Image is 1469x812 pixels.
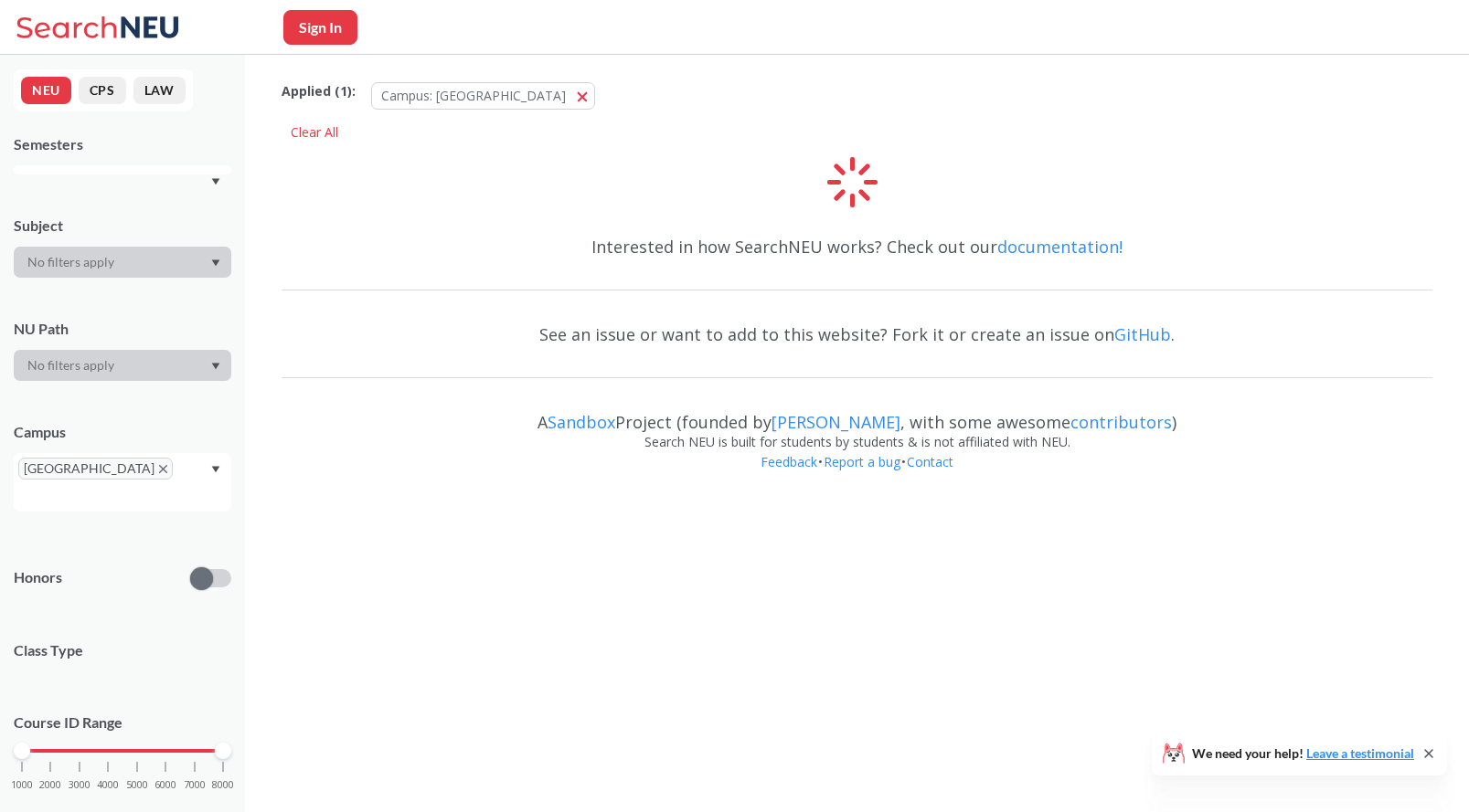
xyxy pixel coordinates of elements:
div: Campus [14,422,231,442]
div: Semesters [14,134,231,154]
span: 2000 [39,780,61,790]
span: 5000 [126,780,148,790]
p: Course ID Range [14,712,231,733]
span: Class Type [14,640,231,660]
span: We need your help! [1192,747,1414,760]
span: 8000 [212,780,234,790]
span: Campus: [GEOGRAPHIC_DATA] [381,87,566,104]
a: [PERSON_NAME] [772,411,900,433]
span: 1000 [11,780,33,790]
span: 4000 [97,780,119,790]
button: NEU [21,77,71,104]
a: Leave a testimonial [1306,745,1414,761]
div: • • [282,452,1432,500]
button: LAW [133,77,186,104]
a: contributors [1070,411,1172,433]
a: Sandbox [548,411,615,433]
div: NU Path [14,319,231,339]
span: 7000 [184,780,206,790]
div: A Project (founded by , with some awesome ) [282,395,1432,432]
a: Report a bug [823,453,901,470]
a: Feedback [760,453,818,470]
span: Applied ( 1 ): [282,81,356,101]
div: Dropdown arrow [14,350,231,381]
a: Contact [906,453,954,470]
p: Honors [14,567,62,588]
svg: X to remove pill [159,465,167,473]
div: [GEOGRAPHIC_DATA]X to remove pillDropdown arrow [14,453,231,511]
svg: Dropdown arrow [211,363,220,370]
div: Dropdown arrow [14,247,231,278]
button: CPS [79,77,126,104]
svg: Dropdown arrow [211,178,220,185]
svg: Dropdown arrow [211,466,220,473]
span: 3000 [69,780,90,790]
button: Sign In [283,10,357,45]
div: Interested in how SearchNEU works? Check out our [282,220,1432,273]
a: GitHub [1114,323,1171,345]
div: Subject [14,216,231,236]
a: documentation! [997,236,1123,258]
button: Campus: [GEOGRAPHIC_DATA] [371,82,595,110]
div: Search NEU is built for students by students & is not affiliated with NEU. [282,432,1432,452]
div: See an issue or want to add to this website? Fork it or create an issue on . [282,308,1432,361]
span: [GEOGRAPHIC_DATA]X to remove pill [18,458,173,480]
svg: Dropdown arrow [211,259,220,267]
span: 6000 [154,780,176,790]
div: Clear All [282,119,347,146]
